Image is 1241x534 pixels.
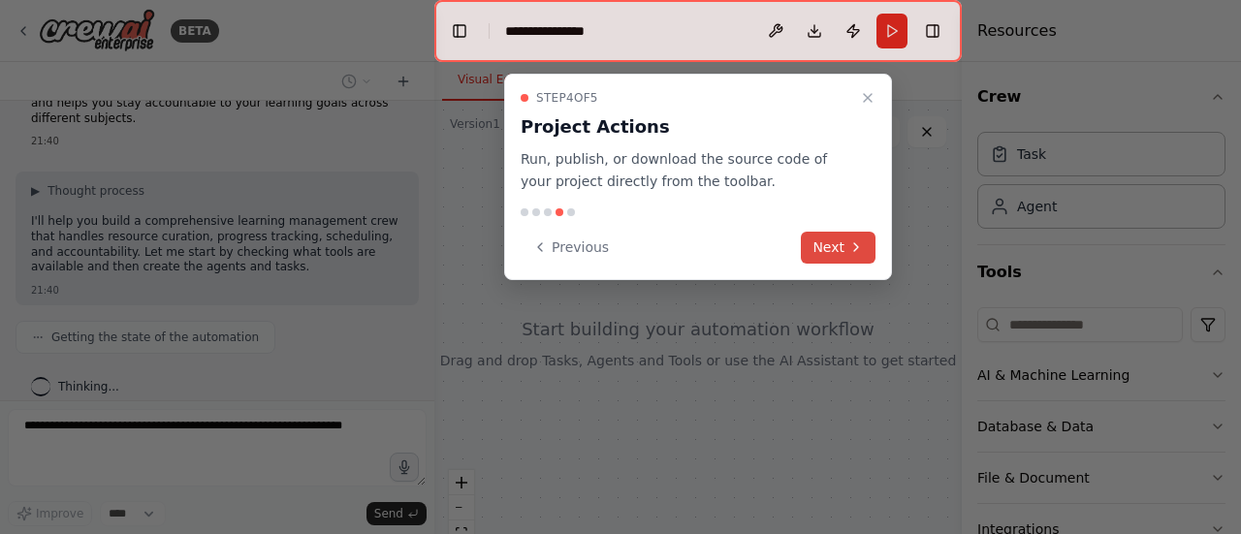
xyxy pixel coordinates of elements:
[856,86,879,110] button: Close walkthrough
[536,90,598,106] span: Step 4 of 5
[801,232,875,264] button: Next
[521,232,620,264] button: Previous
[521,148,852,193] p: Run, publish, or download the source code of your project directly from the toolbar.
[521,113,852,141] h3: Project Actions
[446,17,473,45] button: Hide left sidebar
